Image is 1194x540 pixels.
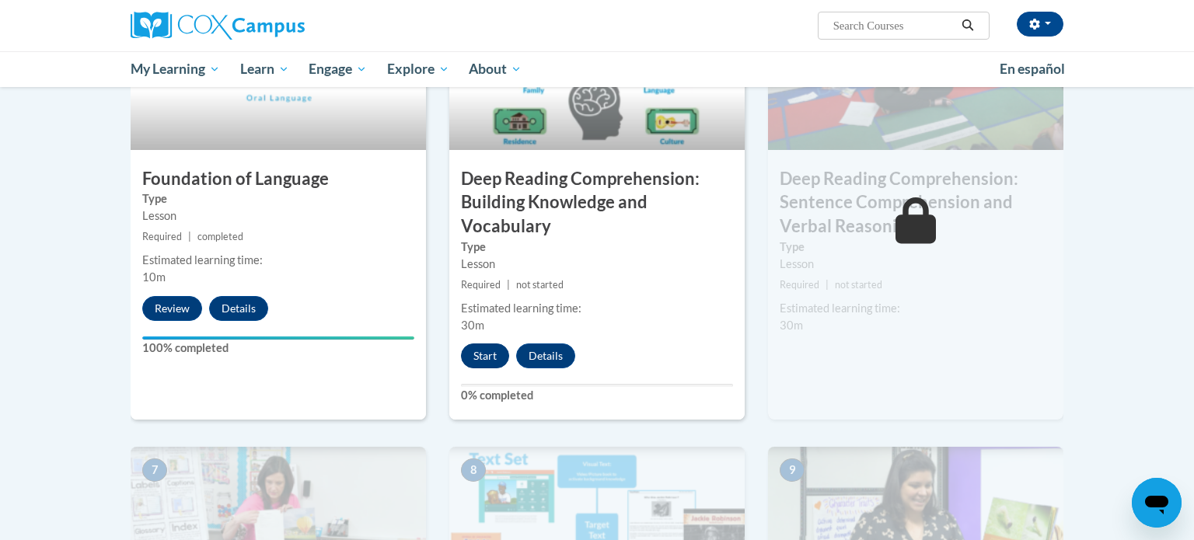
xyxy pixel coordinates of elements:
[461,279,501,291] span: Required
[142,270,166,284] span: 10m
[1017,12,1063,37] button: Account Settings
[780,300,1052,317] div: Estimated learning time:
[990,53,1075,85] a: En español
[461,300,733,317] div: Estimated learning time:
[209,296,268,321] button: Details
[461,319,484,332] span: 30m
[142,231,182,242] span: Required
[461,387,733,404] label: 0% completed
[459,51,532,87] a: About
[309,60,367,78] span: Engage
[461,256,733,273] div: Lesson
[1132,478,1182,528] iframe: Button to launch messaging window
[449,167,745,239] h3: Deep Reading Comprehension: Building Knowledge and Vocabulary
[298,51,377,87] a: Engage
[780,256,1052,273] div: Lesson
[142,296,202,321] button: Review
[461,239,733,256] label: Type
[188,231,191,242] span: |
[768,167,1063,239] h3: Deep Reading Comprehension: Sentence Comprehension and Verbal Reasoning
[780,239,1052,256] label: Type
[780,458,805,482] span: 9
[131,12,426,40] a: Cox Campus
[142,458,167,482] span: 7
[461,343,509,368] button: Start
[835,279,882,291] span: not started
[832,16,956,35] input: Search Courses
[107,51,1087,87] div: Main menu
[507,279,510,291] span: |
[131,12,305,40] img: Cox Campus
[780,319,803,332] span: 30m
[197,231,243,242] span: completed
[469,60,522,78] span: About
[142,207,414,225] div: Lesson
[142,340,414,357] label: 100% completed
[377,51,459,87] a: Explore
[516,343,575,368] button: Details
[131,60,220,78] span: My Learning
[120,51,230,87] a: My Learning
[780,279,819,291] span: Required
[387,60,449,78] span: Explore
[240,60,289,78] span: Learn
[461,458,486,482] span: 8
[142,336,414,340] div: Your progress
[230,51,299,87] a: Learn
[131,167,426,191] h3: Foundation of Language
[142,190,414,207] label: Type
[956,16,979,35] button: Search
[826,279,829,291] span: |
[142,252,414,269] div: Estimated learning time:
[1000,61,1065,77] span: En español
[516,279,564,291] span: not started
